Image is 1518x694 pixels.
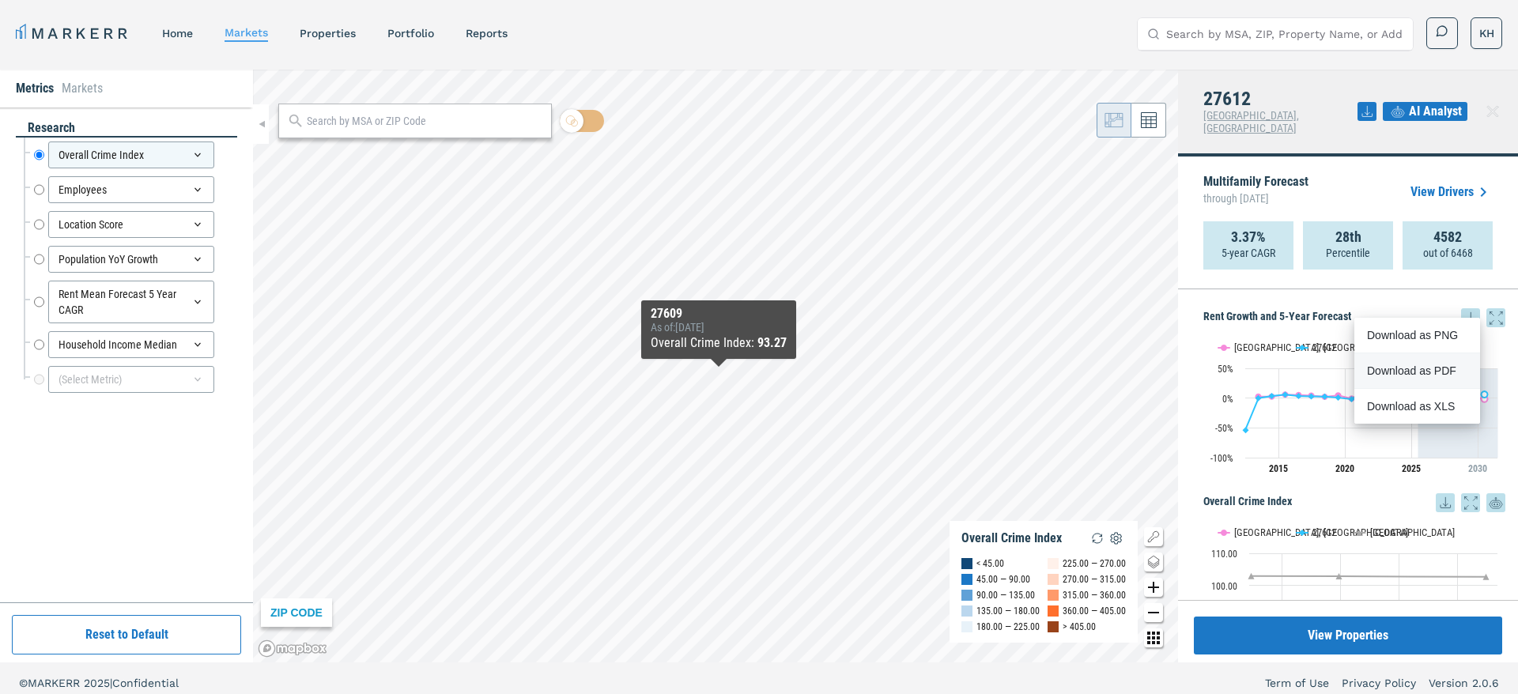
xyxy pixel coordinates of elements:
path: Friday, 28 Jun, 20:00, 6.26. 27612. [1482,391,1488,398]
h4: 27612 [1203,89,1358,109]
div: Download as PNG [1367,327,1458,343]
div: Household Income Median [48,331,214,358]
button: View Properties [1194,617,1502,654]
a: properties [300,27,356,40]
div: 180.00 — 225.00 [976,619,1040,635]
span: [GEOGRAPHIC_DATA], [GEOGRAPHIC_DATA] [1203,109,1299,134]
tspan: 2030 [1468,463,1487,474]
text: 100.00 [1211,581,1237,592]
div: 270.00 — 315.00 [1063,571,1126,587]
canvas: Map [253,70,1178,662]
path: Thursday, 14 Dec, 19:00, 102.85286. USA. [1336,573,1342,579]
p: Percentile [1326,245,1370,261]
button: Show 27612 [1297,341,1338,353]
a: reports [466,27,508,40]
div: Map Tooltip Content [651,307,787,353]
div: Location Score [48,211,214,238]
text: [GEOGRAPHIC_DATA] [1370,526,1455,538]
div: Overall Crime Index [961,530,1062,546]
span: through [DATE] [1203,188,1308,209]
button: Show Raleigh, NC [1218,526,1280,538]
path: Thursday, 28 Jun, 20:00, 2.62. 27612. [1322,393,1328,399]
a: markets [225,26,268,39]
path: Tuesday, 28 Jun, 20:00, 3.4. 27612. [1296,393,1302,399]
div: Employees [48,176,214,203]
text: -100% [1210,453,1233,464]
text: -50% [1215,423,1233,434]
span: 2025 | [84,677,112,689]
div: Download as PDF [1354,353,1480,389]
text: 110.00 [1211,549,1237,560]
img: Reload Legend [1088,529,1107,548]
button: Show Raleigh, NC [1218,341,1280,353]
img: Settings [1107,529,1126,548]
tspan: 2025 [1402,463,1421,474]
strong: 3.37% [1231,229,1266,245]
div: Download as XLS [1354,389,1480,424]
a: Portfolio [387,27,434,40]
path: Friday, 28 Jun, 20:00, 0.83. 27612. [1335,394,1342,401]
strong: 28th [1335,229,1361,245]
button: KH [1471,17,1502,49]
button: Reset to Default [12,615,241,654]
button: AI Analyst [1383,102,1467,121]
li: Markets [62,79,103,98]
input: Search by MSA, ZIP, Property Name, or Address [1166,18,1403,50]
div: Population YoY Growth [48,246,214,273]
div: 90.00 — 135.00 [976,587,1035,603]
p: Multifamily Forecast [1203,175,1308,209]
div: 135.00 — 180.00 [976,603,1040,619]
div: Rent Mean Forecast 5 Year CAGR [48,281,214,323]
div: (Select Metric) [48,366,214,393]
div: Overall Crime Index [48,141,214,168]
button: Show/Hide Legend Map Button [1144,527,1163,546]
div: As of : [DATE] [651,321,787,334]
div: Rent Growth and 5-Year Forecast. Highcharts interactive chart. [1203,327,1505,485]
a: View Drivers [1410,183,1493,202]
div: research [16,119,237,138]
button: Show USA [1354,526,1387,538]
div: 45.00 — 90.00 [976,571,1030,587]
path: Wednesday, 28 Jun, 20:00, 2.9. 27612. [1308,393,1315,399]
div: < 45.00 [976,556,1004,571]
path: Monday, 14 Dec, 19:00, 102.949897. USA. [1248,573,1255,579]
p: 5-year CAGR [1222,245,1275,261]
div: 315.00 — 360.00 [1063,587,1126,603]
a: Mapbox logo [258,639,327,658]
tspan: 2020 [1335,463,1354,474]
div: 360.00 — 405.00 [1063,603,1126,619]
path: Thursday, 14 Dec, 19:00, 102.697279. USA. [1483,574,1490,580]
h5: Overall Crime Index [1203,493,1505,512]
b: 93.27 [757,335,787,350]
span: AI Analyst [1409,102,1462,121]
a: Term of Use [1265,675,1329,691]
div: 27609 [651,307,787,321]
button: Zoom out map button [1144,603,1163,622]
a: Version 2.0.6 [1429,675,1499,691]
div: Download as XLS [1367,398,1458,414]
text: 0% [1222,394,1233,405]
button: Show 27612 [1297,526,1338,538]
text: 50% [1218,364,1233,375]
div: 225.00 — 270.00 [1063,556,1126,571]
div: Overall Crime Index : [651,334,787,353]
path: Sunday, 28 Jun, 20:00, 5.73. 27612. [1282,391,1289,398]
a: Privacy Policy [1342,675,1416,691]
li: Metrics [16,79,54,98]
button: Zoom in map button [1144,578,1163,597]
input: Search by MSA or ZIP Code [307,113,542,130]
div: Download as PDF [1367,363,1458,379]
tspan: 2015 [1269,463,1288,474]
path: Sunday, 28 Jun, 20:00, -1.84. 27612. [1349,396,1355,402]
div: > 405.00 [1063,619,1096,635]
div: Download as PNG [1354,318,1480,353]
h5: Rent Growth and 5-Year Forecast [1203,308,1505,327]
button: Change style map button [1144,553,1163,571]
path: Friday, 28 Jun, 20:00, -0.13. 27612. [1256,395,1262,402]
path: Thursday, 28 Jun, 20:00, -53.74. 27612. [1243,427,1249,433]
div: ZIP CODE [261,598,332,627]
button: Other options map button [1144,628,1163,647]
a: MARKERR [16,22,130,44]
span: © [19,677,28,689]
